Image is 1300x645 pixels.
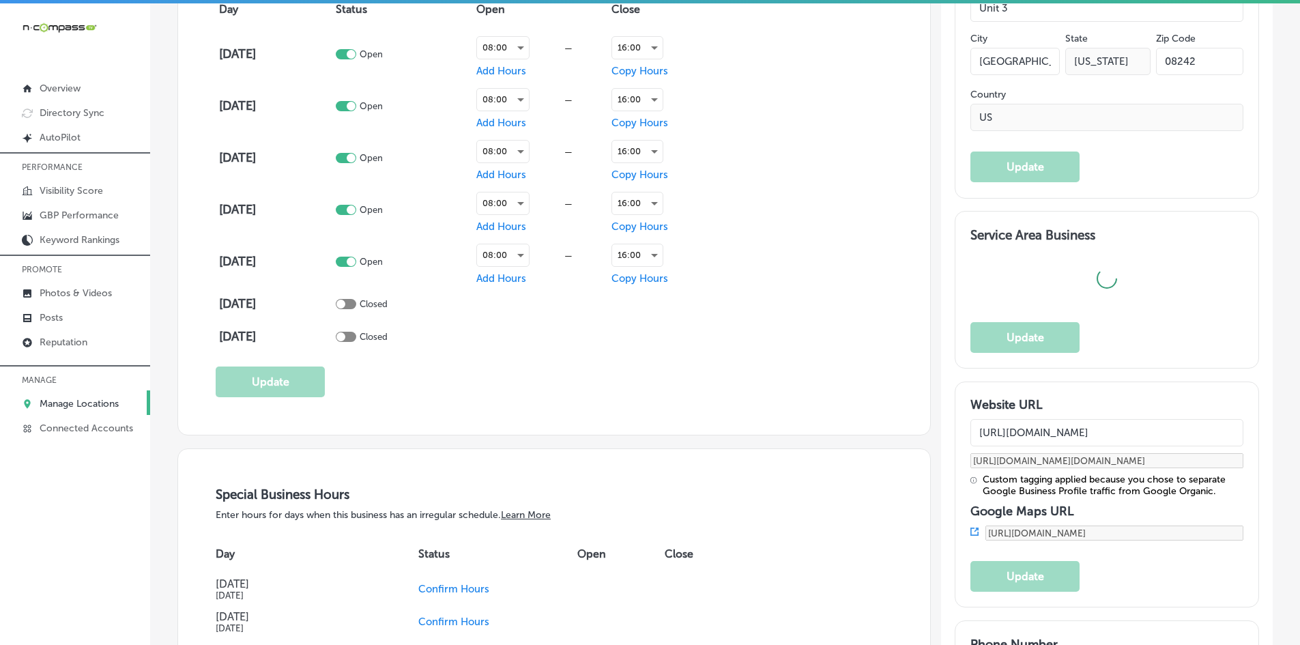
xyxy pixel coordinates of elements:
[530,250,608,261] div: —
[612,89,663,111] div: 16:00
[970,89,1243,100] label: Country
[611,272,668,285] span: Copy Hours
[216,534,418,573] th: Day
[611,117,668,129] span: Copy Hours
[219,46,332,61] h4: [DATE]
[530,199,608,209] div: —
[970,561,1080,592] button: Update
[40,185,103,197] p: Visibility Score
[360,257,383,267] p: Open
[40,234,119,246] p: Keyword Rankings
[970,227,1243,248] h3: Service Area Business
[1156,48,1243,75] input: Zip Code
[418,616,489,628] span: Confirm Hours
[530,95,608,105] div: —
[40,210,119,221] p: GBP Performance
[477,37,529,59] div: 08:00
[360,49,383,59] p: Open
[611,220,668,233] span: Copy Hours
[970,104,1243,131] input: Country
[219,329,332,344] h4: [DATE]
[216,487,893,502] h3: Special Business Hours
[476,272,526,285] span: Add Hours
[983,474,1243,497] div: Custom tagging applied because you chose to separate Google Business Profile traffic from Google ...
[1065,48,1151,75] input: NY
[970,397,1243,412] h3: Website URL
[501,509,551,521] a: Learn More
[530,43,608,53] div: —
[216,577,380,590] h4: [DATE]
[40,312,63,324] p: Posts
[360,205,383,215] p: Open
[612,37,663,59] div: 16:00
[40,107,104,119] p: Directory Sync
[612,192,663,214] div: 16:00
[22,21,97,34] img: 660ab0bf-5cc7-4cb8-ba1c-48b5ae0f18e60NCTV_CLogo_TV_Black_-500x88.png
[970,322,1080,353] button: Update
[477,244,529,266] div: 08:00
[219,296,332,311] h4: [DATE]
[216,509,893,521] p: Enter hours for days when this business has an irregular schedule.
[476,169,526,181] span: Add Hours
[360,153,383,163] p: Open
[40,287,112,299] p: Photos & Videos
[1156,33,1196,44] label: Zip Code
[40,336,87,348] p: Reputation
[612,244,663,266] div: 16:00
[40,422,133,434] p: Connected Accounts
[1065,33,1088,44] label: State
[360,101,383,111] p: Open
[418,583,489,595] span: Confirm Hours
[970,419,1243,446] input: Add Location Website
[476,220,526,233] span: Add Hours
[476,65,526,77] span: Add Hours
[476,117,526,129] span: Add Hours
[970,504,1243,519] h3: Google Maps URL
[612,141,663,162] div: 16:00
[530,147,608,157] div: —
[219,202,332,217] h4: [DATE]
[216,367,325,397] button: Update
[40,83,81,94] p: Overview
[418,534,577,573] th: Status
[970,152,1080,182] button: Update
[219,150,332,165] h4: [DATE]
[611,169,668,181] span: Copy Hours
[40,132,81,143] p: AutoPilot
[360,299,388,309] p: Closed
[477,192,529,214] div: 08:00
[970,48,1059,75] input: City
[970,33,987,44] label: City
[360,332,388,342] p: Closed
[219,254,332,269] h4: [DATE]
[216,590,380,601] h5: [DATE]
[219,98,332,113] h4: [DATE]
[216,623,380,633] h5: [DATE]
[477,89,529,111] div: 08:00
[577,534,665,573] th: Open
[611,65,668,77] span: Copy Hours
[40,398,119,410] p: Manage Locations
[665,534,723,573] th: Close
[477,141,529,162] div: 08:00
[216,610,380,623] h4: [DATE]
